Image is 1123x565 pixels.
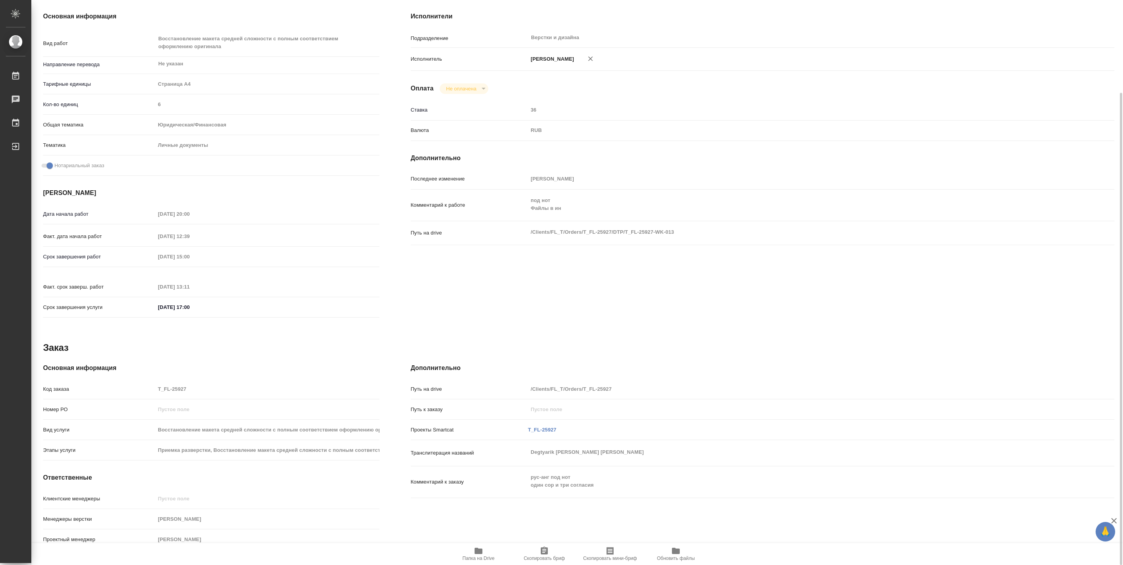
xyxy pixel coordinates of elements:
h4: Ответственные [43,473,379,482]
p: Факт. дата начала работ [43,233,155,240]
h2: Заказ [43,341,69,354]
input: Пустое поле [155,231,224,242]
p: Менеджеры верстки [43,515,155,523]
p: Тарифные единицы [43,80,155,88]
p: Проекты Smartcat [411,426,528,434]
textarea: под нот Файлы в ин [528,194,1056,215]
input: Пустое поле [528,173,1056,184]
span: Скопировать бриф [524,556,565,561]
p: Исполнитель [411,55,528,63]
input: Пустое поле [155,444,379,456]
div: RUB [528,124,1056,137]
span: Папка на Drive [462,556,495,561]
input: Пустое поле [155,513,379,525]
h4: [PERSON_NAME] [43,188,379,198]
textarea: /Clients/FL_T/Orders/T_FL-25927/DTP/T_FL-25927-WK-013 [528,226,1056,239]
p: Последнее изменение [411,175,528,183]
p: Общая тематика [43,121,155,129]
h4: Дополнительно [411,363,1114,373]
p: Кол-во единиц [43,101,155,108]
input: Пустое поле [528,404,1056,415]
p: Проектный менеджер [43,536,155,543]
p: Этапы услуги [43,446,155,454]
span: 🙏 [1099,523,1112,540]
p: Дата начала работ [43,210,155,218]
input: Пустое поле [155,534,379,545]
h4: Исполнители [411,12,1114,21]
p: Подразделение [411,34,528,42]
input: Пустое поле [155,404,379,415]
input: Пустое поле [155,251,224,262]
p: Ставка [411,106,528,114]
p: Путь к заказу [411,406,528,413]
p: Направление перевода [43,61,155,69]
p: Валюта [411,126,528,134]
button: 🙏 [1096,522,1115,542]
p: Путь на drive [411,385,528,393]
input: Пустое поле [155,99,379,110]
input: Пустое поле [155,383,379,395]
button: Удалить исполнителя [582,50,599,67]
p: Комментарий к работе [411,201,528,209]
textarea: рус-анг под нот один сор и три согласия [528,471,1056,492]
h4: Основная информация [43,12,379,21]
input: ✎ Введи что-нибудь [155,301,224,313]
p: Вид услуги [43,426,155,434]
input: Пустое поле [528,383,1056,395]
span: Нотариальный заказ [54,162,104,170]
input: Пустое поле [155,281,224,292]
div: Юридическая/Финансовая [155,118,379,132]
p: Путь на drive [411,229,528,237]
p: Факт. срок заверш. работ [43,283,155,291]
p: Срок завершения услуги [43,303,155,311]
p: Код заказа [43,385,155,393]
h4: Дополнительно [411,153,1114,163]
h4: Оплата [411,84,434,93]
p: Вид работ [43,40,155,47]
p: Тематика [43,141,155,149]
p: Комментарий к заказу [411,478,528,486]
div: Не оплачена [440,83,488,94]
span: Скопировать мини-бриф [583,556,637,561]
div: Страница А4 [155,78,379,91]
button: Папка на Drive [446,543,511,565]
h4: Основная информация [43,363,379,373]
textarea: Degtyarik [PERSON_NAME] [PERSON_NAME] [528,446,1056,459]
input: Пустое поле [155,208,224,220]
a: T_FL-25927 [528,427,556,433]
button: Скопировать мини-бриф [577,543,643,565]
button: Скопировать бриф [511,543,577,565]
p: Клиентские менеджеры [43,495,155,503]
div: Личные документы [155,139,379,152]
input: Пустое поле [155,424,379,435]
p: Транслитерация названий [411,449,528,457]
p: Срок завершения работ [43,253,155,261]
p: [PERSON_NAME] [528,55,574,63]
button: Не оплачена [444,85,478,92]
span: Обновить файлы [657,556,695,561]
input: Пустое поле [155,493,379,504]
p: Номер РО [43,406,155,413]
input: Пустое поле [528,104,1056,116]
button: Обновить файлы [643,543,709,565]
